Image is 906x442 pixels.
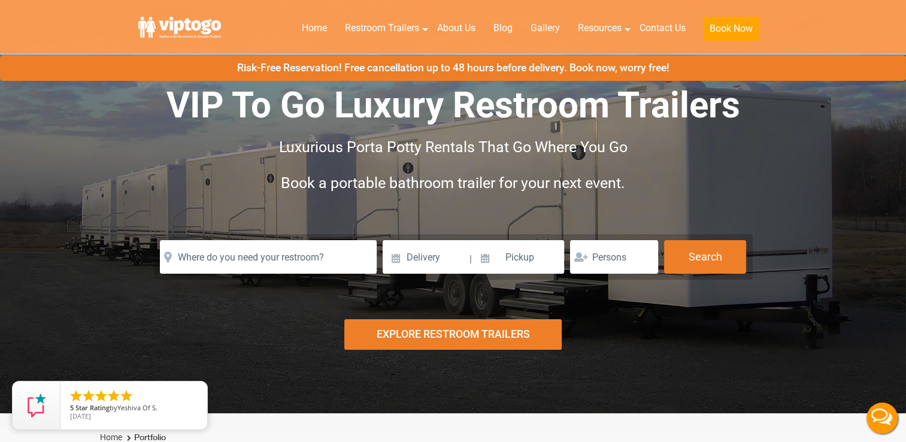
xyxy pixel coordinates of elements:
[75,403,110,412] span: Star Rating
[25,393,49,417] img: Review Rating
[100,432,122,442] a: Home
[107,389,121,403] li: 
[70,403,74,412] span: 5
[484,15,522,41] a: Blog
[119,389,134,403] li: 
[569,15,631,41] a: Resources
[428,15,484,41] a: About Us
[281,174,625,192] span: Book a portable bathroom trailer for your next event.
[336,15,428,41] a: Restroom Trailers
[631,15,695,41] a: Contact Us
[70,404,198,413] span: by
[469,240,472,278] span: |
[166,84,740,126] span: VIP To Go Luxury Restroom Trailers
[81,389,96,403] li: 
[383,240,468,274] input: Delivery
[344,319,562,350] div: Explore Restroom Trailers
[695,15,768,48] a: Book Now
[570,240,658,274] input: Persons
[160,240,377,274] input: Where do you need your restroom?
[70,411,91,420] span: [DATE]
[704,17,759,41] button: Book Now
[69,389,83,403] li: 
[474,240,565,274] input: Pickup
[664,240,746,274] button: Search
[858,394,906,442] button: Live Chat
[522,15,569,41] a: Gallery
[94,389,108,403] li: 
[279,138,628,156] span: Luxurious Porta Potty Rentals That Go Where You Go
[117,403,157,412] span: Yeshiva Of S.
[293,15,336,41] a: Home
